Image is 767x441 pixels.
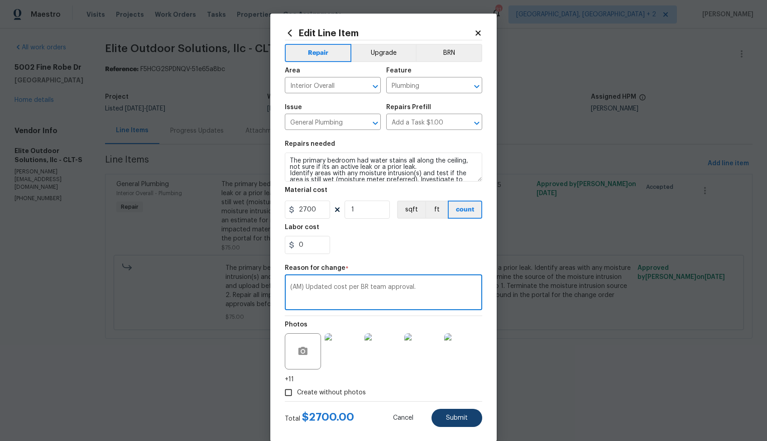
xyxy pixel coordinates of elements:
[416,44,482,62] button: BRN
[285,321,307,328] h5: Photos
[386,104,431,110] h5: Repairs Prefill
[285,104,302,110] h5: Issue
[397,201,425,219] button: sqft
[351,44,416,62] button: Upgrade
[285,224,319,230] h5: Labor cost
[369,117,382,129] button: Open
[285,67,300,74] h5: Area
[431,409,482,427] button: Submit
[285,141,335,147] h5: Repairs needed
[285,375,294,384] span: +11
[386,67,412,74] h5: Feature
[285,44,351,62] button: Repair
[369,80,382,93] button: Open
[285,187,327,193] h5: Material cost
[470,117,483,129] button: Open
[285,153,482,182] textarea: The primary bedroom had water stains all along the ceiling, not sure if its an active leak or a p...
[285,412,354,423] div: Total
[297,388,366,398] span: Create without photos
[379,409,428,427] button: Cancel
[446,415,468,422] span: Submit
[302,412,354,422] span: $ 2700.00
[290,284,477,303] textarea: (AM) Updated cost per BR team approval.
[285,28,474,38] h2: Edit Line Item
[470,80,483,93] button: Open
[285,265,345,271] h5: Reason for change
[393,415,413,422] span: Cancel
[448,201,482,219] button: count
[425,201,448,219] button: ft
